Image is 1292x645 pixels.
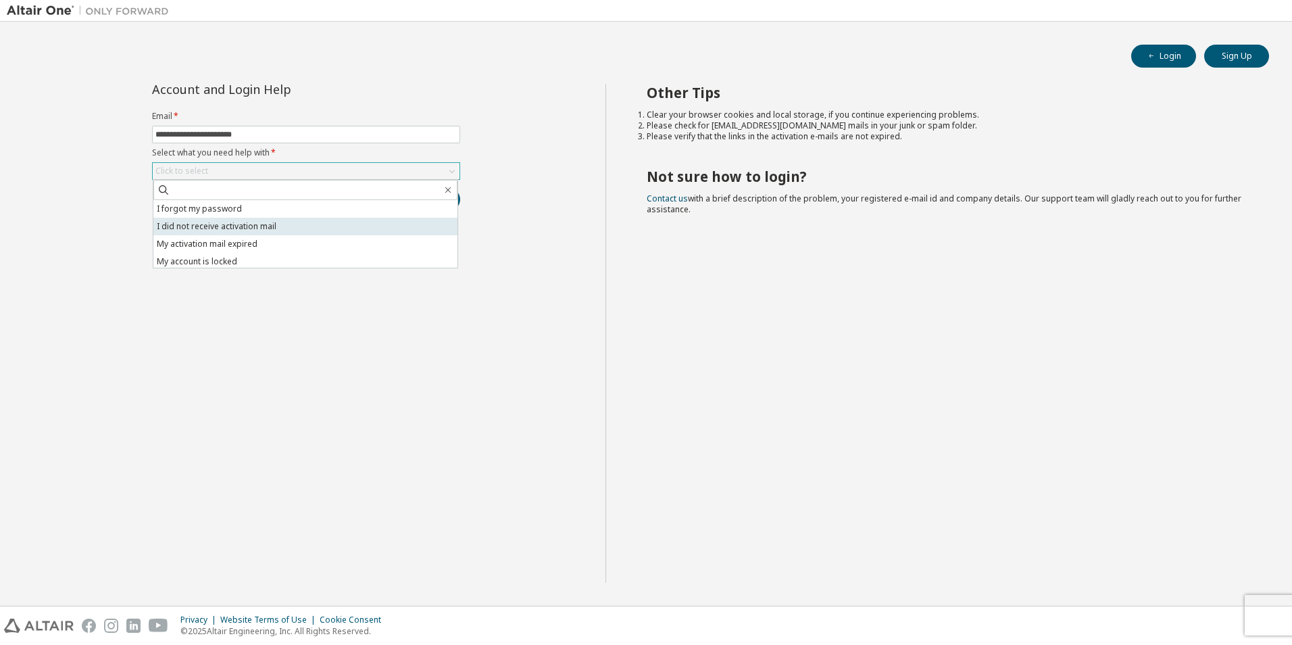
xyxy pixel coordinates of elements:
[180,625,389,637] p: © 2025 Altair Engineering, Inc. All Rights Reserved.
[149,619,168,633] img: youtube.svg
[220,615,320,625] div: Website Terms of Use
[126,619,141,633] img: linkedin.svg
[152,84,399,95] div: Account and Login Help
[647,168,1245,185] h2: Not sure how to login?
[647,84,1245,101] h2: Other Tips
[152,111,460,122] label: Email
[153,163,459,179] div: Click to select
[7,4,176,18] img: Altair One
[1204,45,1269,68] button: Sign Up
[82,619,96,633] img: facebook.svg
[647,193,688,204] a: Contact us
[647,120,1245,131] li: Please check for [EMAIL_ADDRESS][DOMAIN_NAME] mails in your junk or spam folder.
[152,147,460,158] label: Select what you need help with
[1131,45,1196,68] button: Login
[320,615,389,625] div: Cookie Consent
[4,619,74,633] img: altair_logo.svg
[104,619,118,633] img: instagram.svg
[153,200,457,218] li: I forgot my password
[647,110,1245,120] li: Clear your browser cookies and local storage, if you continue experiencing problems.
[647,131,1245,142] li: Please verify that the links in the activation e-mails are not expired.
[155,166,208,176] div: Click to select
[180,615,220,625] div: Privacy
[647,193,1241,215] span: with a brief description of the problem, your registered e-mail id and company details. Our suppo...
